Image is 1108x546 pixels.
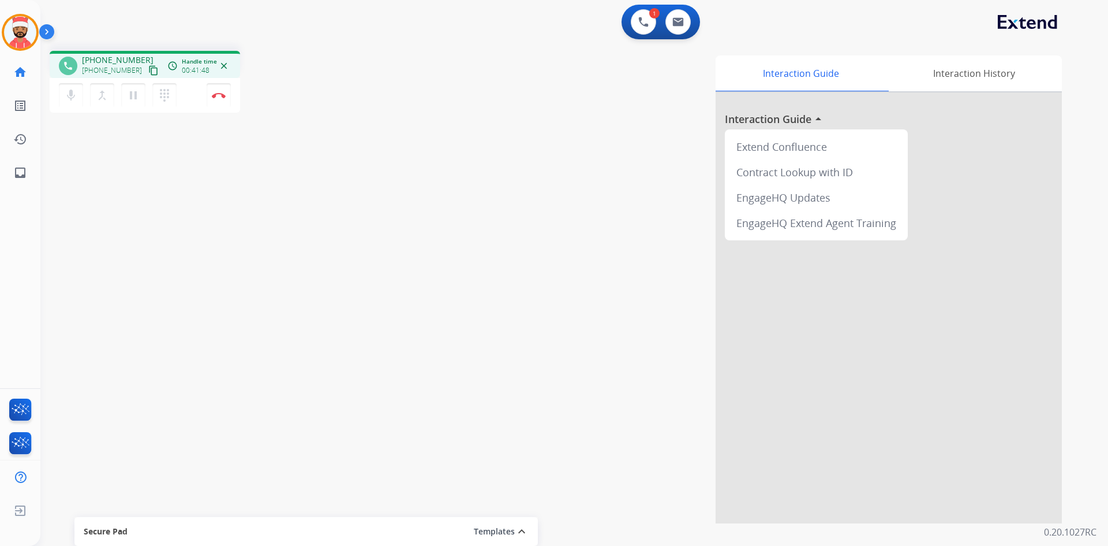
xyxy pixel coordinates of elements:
div: Extend Confluence [729,134,903,159]
mat-icon: list_alt [13,99,27,113]
div: Interaction Guide [716,55,886,91]
span: [PHONE_NUMBER] [82,66,142,75]
span: Secure Pad [84,526,128,537]
div: Contract Lookup with ID [729,159,903,185]
mat-icon: dialpad [158,88,171,102]
div: 1 [649,8,660,18]
div: Interaction History [886,55,1062,91]
span: [PHONE_NUMBER] [82,54,154,66]
span: Handle time [182,57,217,66]
mat-icon: mic [64,88,78,102]
mat-icon: close [219,61,229,71]
button: Templates [474,525,515,538]
mat-icon: merge_type [95,88,109,102]
mat-icon: history [13,132,27,146]
span: 00:41:48 [182,66,209,75]
mat-icon: pause [126,88,140,102]
mat-icon: expand_less [515,525,529,538]
img: avatar [4,16,36,49]
div: EngageHQ Updates [729,185,903,210]
mat-icon: home [13,65,27,79]
mat-icon: access_time [167,61,178,71]
mat-icon: phone [63,61,73,71]
img: control [212,92,226,98]
p: 0.20.1027RC [1044,525,1096,539]
mat-icon: inbox [13,166,27,180]
div: EngageHQ Extend Agent Training [729,210,903,236]
mat-icon: content_copy [148,65,159,76]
